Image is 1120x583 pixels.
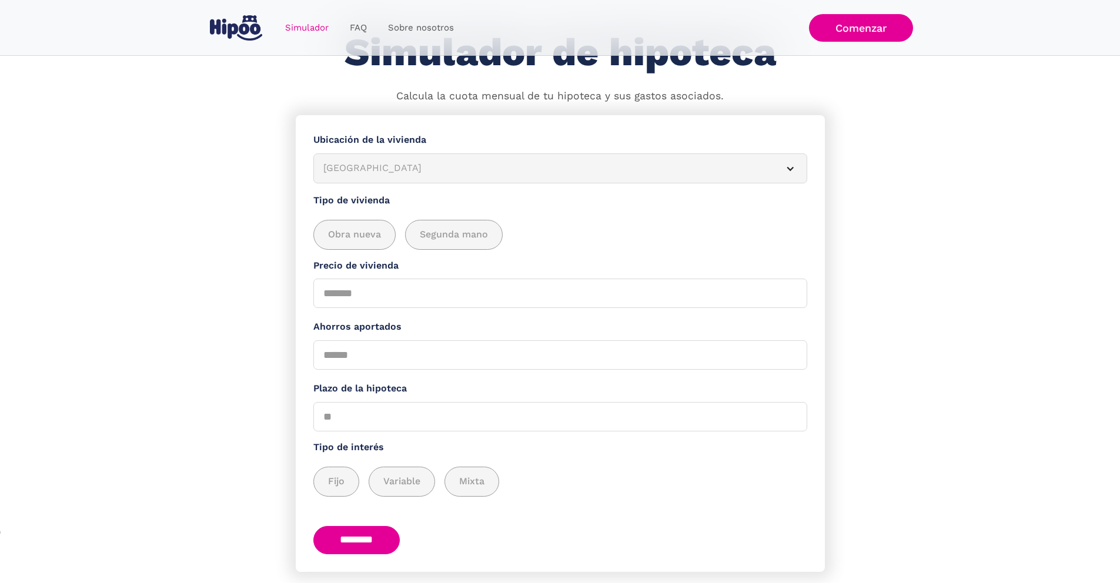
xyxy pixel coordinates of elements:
[383,474,420,489] span: Variable
[345,31,776,74] h1: Simulador de hipoteca
[328,474,345,489] span: Fijo
[313,381,807,396] label: Plazo de la hipoteca
[313,320,807,334] label: Ahorros aportados
[313,467,807,497] div: add_description_here
[339,16,377,39] a: FAQ
[313,259,807,273] label: Precio de vivienda
[328,227,381,242] span: Obra nueva
[809,14,913,42] a: Comenzar
[313,133,807,148] label: Ubicación de la vivienda
[377,16,464,39] a: Sobre nosotros
[420,227,488,242] span: Segunda mano
[313,193,807,208] label: Tipo de vivienda
[459,474,484,489] span: Mixta
[323,161,769,176] div: [GEOGRAPHIC_DATA]
[396,89,724,104] p: Calcula la cuota mensual de tu hipoteca y sus gastos asociados.
[313,220,807,250] div: add_description_here
[208,11,265,45] a: home
[275,16,339,39] a: Simulador
[313,153,807,183] article: [GEOGRAPHIC_DATA]
[296,115,825,572] form: Simulador Form
[313,440,807,455] label: Tipo de interés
